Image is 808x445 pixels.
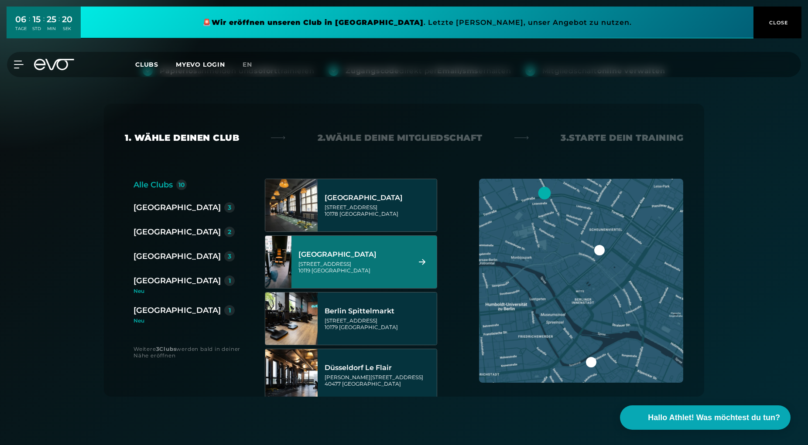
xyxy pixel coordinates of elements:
[135,60,176,68] a: Clubs
[58,14,60,37] div: :
[159,346,176,352] strong: Clubs
[252,236,305,288] img: Berlin Rosenthaler Platz
[228,253,231,259] div: 3
[318,132,483,144] div: 2. Wähle deine Mitgliedschaft
[229,307,231,313] div: 1
[15,13,27,26] div: 06
[125,132,239,144] div: 1. Wähle deinen Club
[134,201,221,214] div: [GEOGRAPHIC_DATA]
[479,179,683,383] img: map
[134,250,221,262] div: [GEOGRAPHIC_DATA]
[265,349,318,401] img: Düsseldorf Le Flair
[32,26,41,32] div: STD
[156,346,160,352] strong: 3
[134,289,242,294] div: Neu
[265,292,318,345] img: Berlin Spittelmarkt
[134,304,221,316] div: [GEOGRAPHIC_DATA]
[298,250,408,259] div: [GEOGRAPHIC_DATA]
[243,61,252,68] span: en
[178,182,185,188] div: 10
[767,19,788,27] span: CLOSE
[29,14,30,37] div: :
[135,61,158,68] span: Clubs
[753,7,801,38] button: CLOSE
[229,278,231,284] div: 1
[134,346,247,359] div: Weitere werden bald in deiner Nähe eröffnen
[134,275,221,287] div: [GEOGRAPHIC_DATA]
[15,26,27,32] div: TAGE
[228,229,231,235] div: 2
[176,61,225,68] a: MYEVO LOGIN
[62,26,72,32] div: SEK
[325,204,434,217] div: [STREET_ADDRESS] 10178 [GEOGRAPHIC_DATA]
[298,261,408,274] div: [STREET_ADDRESS] 10119 [GEOGRAPHIC_DATA]
[325,307,434,316] div: Berlin Spittelmarkt
[561,132,683,144] div: 3. Starte dein Training
[134,179,173,191] div: Alle Clubs
[228,204,231,211] div: 3
[325,317,434,330] div: [STREET_ADDRESS] 10179 [GEOGRAPHIC_DATA]
[62,13,72,26] div: 20
[134,226,221,238] div: [GEOGRAPHIC_DATA]
[648,412,780,424] span: Hallo Athlet! Was möchtest du tun?
[243,60,263,70] a: en
[325,363,434,372] div: Düsseldorf Le Flair
[265,179,318,231] img: Berlin Alexanderplatz
[325,194,434,202] div: [GEOGRAPHIC_DATA]
[32,13,41,26] div: 15
[620,405,791,430] button: Hallo Athlet! Was möchtest du tun?
[325,374,434,387] div: [PERSON_NAME][STREET_ADDRESS] 40477 [GEOGRAPHIC_DATA]
[47,26,56,32] div: MIN
[47,13,56,26] div: 25
[43,14,45,37] div: :
[134,318,235,323] div: Neu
